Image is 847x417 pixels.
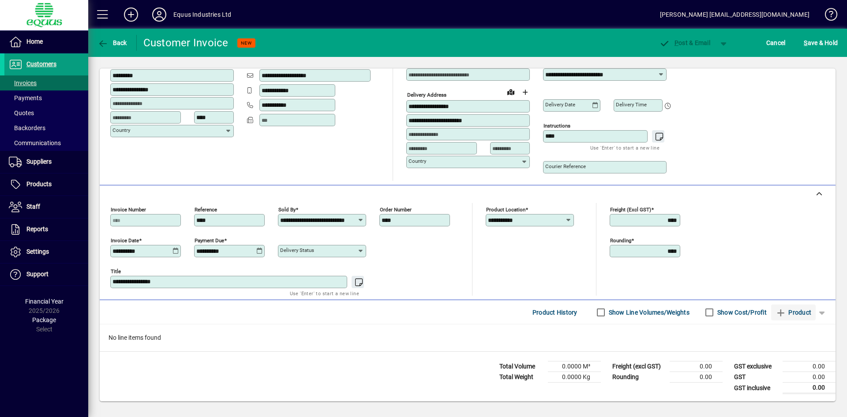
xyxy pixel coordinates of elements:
[764,35,788,51] button: Cancel
[660,8,810,22] div: [PERSON_NAME] [EMAIL_ADDRESS][DOMAIN_NAME]
[4,90,88,105] a: Payments
[590,143,660,153] mat-hint: Use 'Enter' to start a new line
[4,105,88,120] a: Quotes
[529,304,581,320] button: Product History
[26,270,49,278] span: Support
[111,268,121,274] mat-label: Title
[783,372,836,383] td: 0.00
[783,361,836,372] td: 0.00
[4,218,88,240] a: Reports
[4,263,88,286] a: Support
[548,361,601,372] td: 0.0000 M³
[4,173,88,195] a: Products
[4,241,88,263] a: Settings
[4,196,88,218] a: Staff
[280,247,314,253] mat-label: Delivery status
[670,361,723,372] td: 0.00
[26,60,56,68] span: Customers
[195,207,217,213] mat-label: Reference
[716,308,767,317] label: Show Cost/Profit
[659,39,710,46] span: ost & Email
[143,36,229,50] div: Customer Invoice
[26,248,49,255] span: Settings
[222,54,236,68] button: Copy to Delivery address
[4,31,88,53] a: Home
[607,308,690,317] label: Show Line Volumes/Weights
[4,151,88,173] a: Suppliers
[95,35,129,51] button: Back
[145,7,173,23] button: Profile
[610,207,651,213] mat-label: Freight (excl GST)
[4,75,88,90] a: Invoices
[4,135,88,150] a: Communications
[783,383,836,394] td: 0.00
[504,85,518,99] a: View on map
[532,305,577,319] span: Product History
[9,79,37,86] span: Invoices
[117,7,145,23] button: Add
[278,207,296,213] mat-label: Sold by
[32,316,56,323] span: Package
[730,383,783,394] td: GST inclusive
[730,361,783,372] td: GST exclusive
[771,304,816,320] button: Product
[26,203,40,210] span: Staff
[776,305,811,319] span: Product
[195,237,224,244] mat-label: Payment due
[608,361,670,372] td: Freight (excl GST)
[26,158,52,165] span: Suppliers
[730,372,783,383] td: GST
[173,8,232,22] div: Equus Industries Ltd
[9,109,34,116] span: Quotes
[675,39,678,46] span: P
[380,207,412,213] mat-label: Order number
[518,85,532,99] button: Choose address
[26,180,52,188] span: Products
[290,288,359,298] mat-hint: Use 'Enter' to start a new line
[26,225,48,233] span: Reports
[9,139,61,147] span: Communications
[495,372,548,383] td: Total Weight
[88,35,137,51] app-page-header-button: Back
[655,35,715,51] button: Post & Email
[670,372,723,383] td: 0.00
[111,237,139,244] mat-label: Invoice date
[548,372,601,383] td: 0.0000 Kg
[495,361,548,372] td: Total Volume
[608,372,670,383] td: Rounding
[545,163,586,169] mat-label: Courier Reference
[610,237,631,244] mat-label: Rounding
[804,39,807,46] span: S
[543,123,570,129] mat-label: Instructions
[802,35,840,51] button: Save & Hold
[4,120,88,135] a: Backorders
[97,39,127,46] span: Back
[818,2,836,30] a: Knowledge Base
[25,298,64,305] span: Financial Year
[9,94,42,101] span: Payments
[100,324,836,351] div: No line items found
[766,36,786,50] span: Cancel
[241,40,252,46] span: NEW
[26,38,43,45] span: Home
[111,207,146,213] mat-label: Invoice number
[9,124,45,131] span: Backorders
[616,101,647,108] mat-label: Delivery time
[409,158,426,164] mat-label: Country
[545,101,575,108] mat-label: Delivery date
[804,36,838,50] span: ave & Hold
[112,127,130,133] mat-label: Country
[486,207,525,213] mat-label: Product location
